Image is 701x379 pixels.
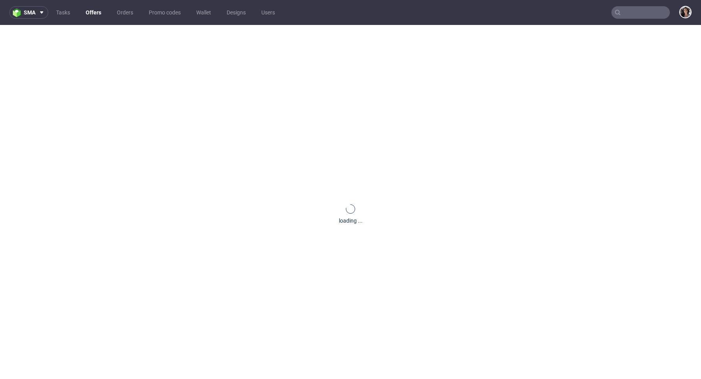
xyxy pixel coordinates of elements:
[51,6,75,19] a: Tasks
[680,7,691,18] img: Moreno Martinez Cristina
[81,6,106,19] a: Offers
[24,10,35,15] span: sma
[112,6,138,19] a: Orders
[222,6,250,19] a: Designs
[339,217,363,225] div: loading ...
[192,6,216,19] a: Wallet
[9,6,48,19] button: sma
[257,6,280,19] a: Users
[13,8,24,17] img: logo
[144,6,185,19] a: Promo codes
